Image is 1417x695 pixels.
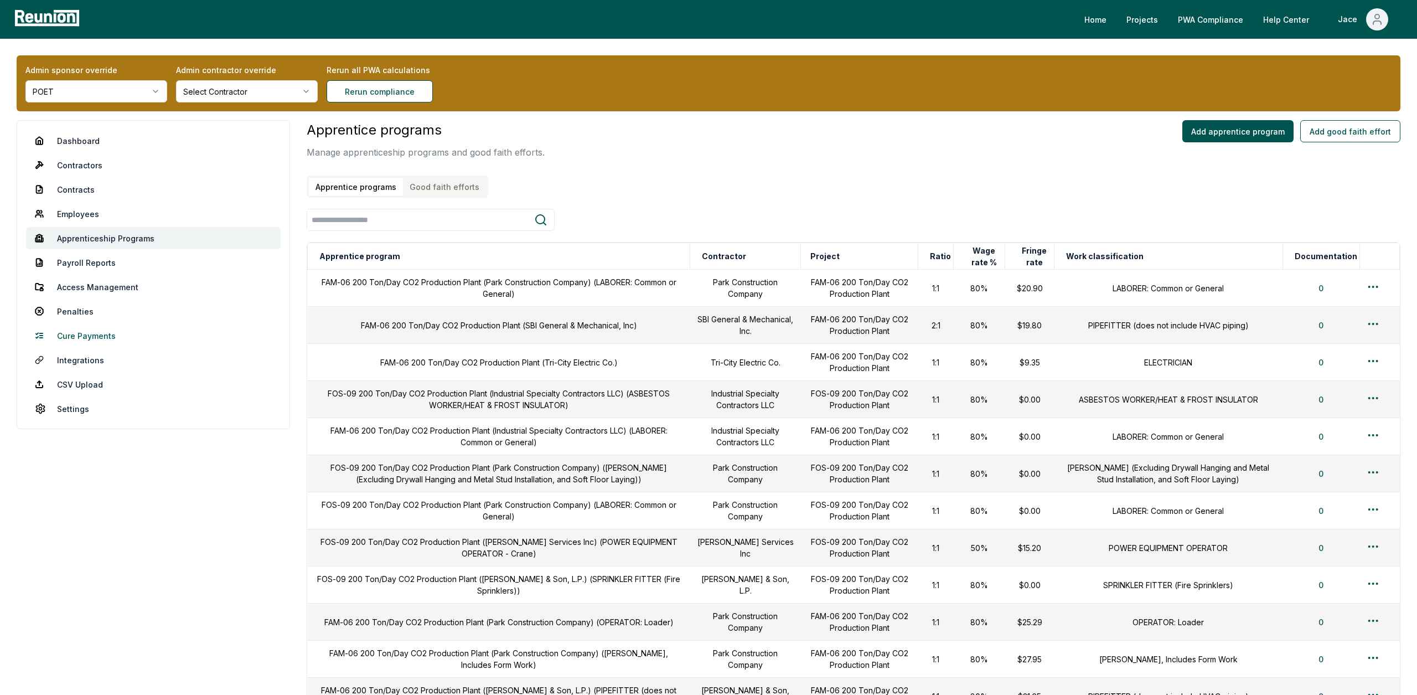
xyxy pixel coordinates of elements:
button: 0 [1310,462,1332,485]
td: FOS-09 200 Ton/Day CO2 Production Plant (Park Construction Company) (LABORER: Common or General) [308,492,690,529]
td: $25.29 [1005,604,1054,641]
label: Rerun all PWA calculations [327,64,468,76]
a: Penalties [26,300,281,322]
button: 0 [1310,351,1332,373]
td: Park Construction Company [690,641,801,678]
td: $0.00 [1005,455,1054,492]
td: LABORER: Common or General [1054,492,1282,529]
p: FAM-06 200 Ton/Day CO2 Production Plant [808,425,912,448]
td: $15.20 [1005,529,1054,567]
button: 0 [1310,500,1332,522]
p: Manage apprenticeship programs and good faith efforts. [307,146,545,159]
a: Home [1075,8,1115,30]
button: Good faith efforts [403,178,486,196]
td: FOS-09 200 Ton/Day CO2 Production Plant ([PERSON_NAME] Services Inc) (POWER EQUIPMENT OPERATOR - ... [308,529,690,567]
td: [PERSON_NAME], Includes Form Work [1054,641,1282,678]
button: Apprentice programs [309,178,403,196]
th: Project [801,243,918,270]
button: Add good faith effort [1300,120,1400,142]
p: FAM-06 200 Ton/Day CO2 Production Plant [808,647,912,671]
button: Fringe rate [1015,245,1054,267]
td: $9.35 [1005,344,1054,381]
td: FAM-06 200 Ton/Day CO2 Production Plant (SBI General & Mechanical, Inc) [308,307,690,344]
td: FOS-09 200 Ton/Day CO2 Production Plant (Industrial Specialty Contractors LLC) (ASBESTOS WORKER/H... [308,381,690,418]
a: PWA Compliance [1169,8,1252,30]
td: 80% [954,344,1005,381]
button: Documentation [1292,245,1359,267]
td: 80% [954,604,1005,641]
a: Payroll Reports [26,251,281,274]
td: SBI General & Mechanical, Inc. [690,307,801,344]
td: LABORER: Common or General [1054,270,1282,307]
button: 0 [1310,425,1332,447]
td: $0.00 [1005,381,1054,418]
td: [PERSON_NAME] Services Inc [690,529,801,567]
td: $20.90 [1005,270,1054,307]
td: 80% [954,492,1005,529]
td: $27.95 [1005,641,1054,678]
a: Employees [26,203,281,225]
button: 0 [1310,537,1332,559]
a: Cure Payments [26,325,281,347]
td: FOS-09 200 Ton/Day CO2 Production Plant ([PERSON_NAME] & Son, L.P.) (SPRINKLER FITTER (Fire Sprin... [308,567,690,604]
td: POWER EQUIPMENT OPERATOR [1054,529,1282,567]
p: FAM-06 200 Ton/Day CO2 Production Plant [808,276,912,300]
td: 1:1 [918,418,954,455]
td: ASBESTOS WORKER/HEAT & FROST INSULATOR [1054,381,1282,418]
button: Add apprentice program [1182,120,1294,142]
td: OPERATOR: Loader [1054,604,1282,641]
td: $19.80 [1005,307,1054,344]
button: 0 [1310,314,1332,336]
a: Contractors [26,154,281,176]
td: FAM-06 200 Ton/Day CO2 Production Plant (Park Construction Company) ([PERSON_NAME], Includes Form... [308,641,690,678]
td: 2:1 [918,307,954,344]
div: Jace [1338,8,1362,30]
p: FOS-09 200 Ton/Day CO2 Production Plant [808,388,912,411]
td: 80% [954,418,1005,455]
td: 80% [954,455,1005,492]
h3: Apprentice programs [307,120,545,140]
nav: Main [1075,8,1406,30]
td: $0.00 [1005,492,1054,529]
button: 0 [1310,648,1332,670]
td: [PERSON_NAME] & Son, L.P. [690,567,801,604]
td: Park Construction Company [690,270,801,307]
p: FOS-09 200 Ton/Day CO2 Production Plant [808,499,912,522]
td: 1:1 [918,567,954,604]
td: 50% [954,529,1005,567]
td: $0.00 [1005,567,1054,604]
td: FAM-06 200 Ton/Day CO2 Production Plant (Park Construction Company) (OPERATOR: Loader) [308,604,690,641]
button: 0 [1310,611,1332,633]
a: Dashboard [26,130,281,152]
td: 80% [954,307,1005,344]
p: FOS-09 200 Ton/Day CO2 Production Plant [808,462,912,485]
p: FOS-09 200 Ton/Day CO2 Production Plant [808,573,912,596]
a: Contracts [26,178,281,200]
td: 80% [954,641,1005,678]
td: 1:1 [918,270,954,307]
td: Park Construction Company [690,455,801,492]
td: ELECTRICIAN [1054,344,1282,381]
p: FAM-06 200 Ton/Day CO2 Production Plant [808,313,912,337]
td: Park Construction Company [690,604,801,641]
td: SPRINKLER FITTER (Fire Sprinklers) [1054,567,1282,604]
a: Integrations [26,349,281,371]
td: 1:1 [918,381,954,418]
td: 80% [954,270,1005,307]
td: $0.00 [1005,418,1054,455]
td: Tri-City Electric Co. [690,344,801,381]
td: 80% [954,381,1005,418]
button: Work classification [1064,245,1146,267]
td: Park Construction Company [690,492,801,529]
p: FOS-09 200 Ton/Day CO2 Production Plant [808,536,912,559]
a: Settings [26,398,281,420]
td: FOS-09 200 Ton/Day CO2 Production Plant (Park Construction Company) ([PERSON_NAME] (Excluding Dry... [308,455,690,492]
td: 1:1 [918,344,954,381]
p: FAM-06 200 Ton/Day CO2 Production Plant [808,351,912,374]
a: Help Center [1254,8,1318,30]
button: 0 [1310,277,1332,299]
button: Jace [1329,8,1397,30]
td: PIPEFITTER (does not include HVAC piping) [1054,307,1282,344]
a: Access Management [26,276,281,298]
a: Apprenticeship Programs [26,227,281,249]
